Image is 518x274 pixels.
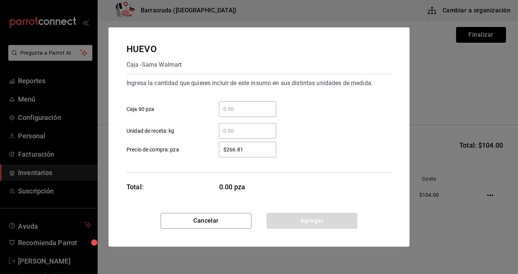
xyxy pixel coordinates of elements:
div: Ingresa la cantidad que quieres incluir de este insumo en sus distintas unidades de medida. [126,77,392,89]
div: Caja - Sams Walmart [126,59,182,71]
input: Precio de compra: pza [219,145,276,154]
input: Caja 90 pza [219,105,276,114]
input: Unidad de receta: kg [219,126,276,135]
div: HUEVO [126,42,182,56]
button: Cancelar [161,213,251,229]
span: Precio de compra: pza [126,146,179,154]
div: Total: [126,182,144,192]
span: Caja 90 pza [126,105,154,113]
span: Unidad de receta: kg [126,127,175,135]
span: 0.00 pza [219,182,277,192]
